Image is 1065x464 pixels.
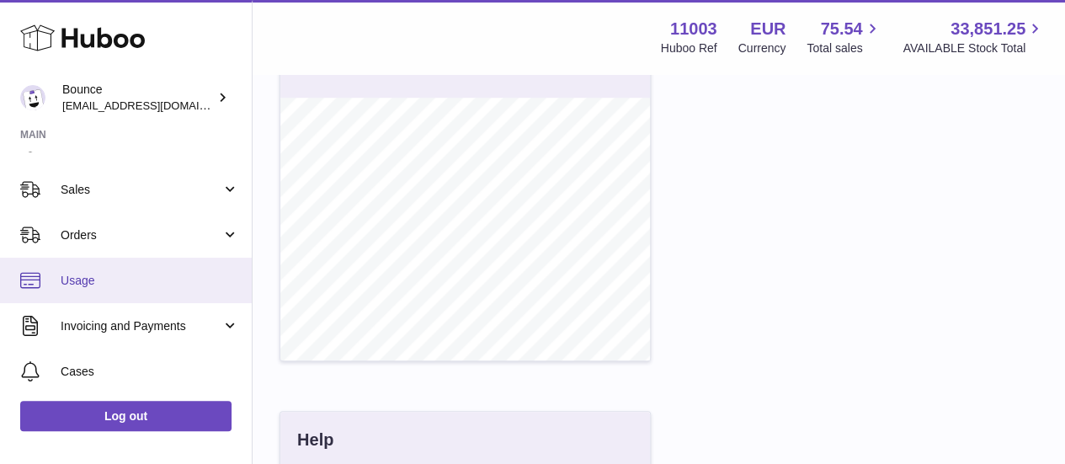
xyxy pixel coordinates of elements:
span: Total sales [807,40,881,56]
strong: 11003 [670,18,717,40]
span: Sales [61,182,221,198]
h3: Help [297,429,333,451]
a: 33,851.25 AVAILABLE Stock Total [903,18,1045,56]
span: Usage [61,273,239,289]
span: 33,851.25 [951,18,1025,40]
div: Currency [738,40,786,56]
span: [EMAIL_ADDRESS][DOMAIN_NAME] [62,99,248,112]
a: Log out [20,401,232,431]
img: internalAdmin-11003@internal.huboo.com [20,85,45,110]
span: Orders [61,227,221,243]
span: Invoicing and Payments [61,318,221,334]
span: 75.54 [820,18,862,40]
strong: EUR [750,18,785,40]
span: AVAILABLE Stock Total [903,40,1045,56]
div: Huboo Ref [661,40,717,56]
span: Cases [61,364,239,380]
div: Bounce [62,82,214,114]
a: 75.54 Total sales [807,18,881,56]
